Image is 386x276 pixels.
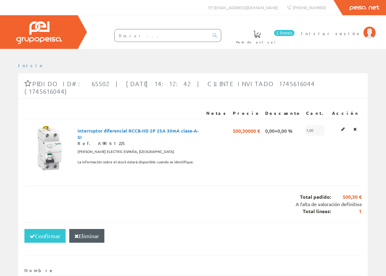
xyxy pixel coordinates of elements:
th: Acción [330,108,362,119]
span: Pedido actual [236,39,278,45]
span: A falta de valoración definitiva [296,201,362,207]
span: 1,00 [306,125,324,136]
a: 1 línea/s Pedido actual [230,25,296,48]
button: Eliminar [69,229,104,243]
th: Cant. [304,108,330,119]
div: Total pedido: Total líneas: [24,186,362,223]
span: 500,30000 € [233,125,260,136]
th: Notas [204,108,230,119]
span: 1 [331,208,362,215]
th: Precio [230,108,263,119]
input: Buscar ... [115,29,209,42]
span: 0,00+0,00 % [265,125,293,136]
span: [PERSON_NAME] ELECTRIC ESPAÑA, [GEOGRAPHIC_DATA] [78,147,174,157]
label: Nombre [24,267,54,274]
span: Interruptor diferencial RCCB-IID 2P 25A 30mA clase-A-SI [78,125,201,136]
a: Editar [339,125,347,133]
button: Confirmar [24,229,66,243]
span: [PHONE_NUMBER] [293,5,326,10]
a: Inicio [18,63,44,68]
span: 500,30 € [331,194,362,201]
span: La información sobre el stock estará disponible cuando se identifique. [78,157,194,167]
span: Pedido ID#: 65502 | [DATE] 14:12:42 | Cliente Invitado 1745616044 (1745616044) [24,80,315,95]
span: [EMAIL_ADDRESS][DOMAIN_NAME] [214,5,278,10]
img: Foto artículo Interruptor diferencial RCCB-IID 2P 25A 30mA clase-A-SI (150x150) [27,125,73,171]
span: Iniciar sesión [301,30,360,36]
a: Iniciar sesión [301,25,376,31]
div: Ref. A9R61225 [78,140,201,147]
a: Eliminar [352,125,359,133]
th: Descuento [263,108,304,119]
span: 1 línea/s [274,30,294,36]
img: Grupo Peisa [16,21,62,44]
